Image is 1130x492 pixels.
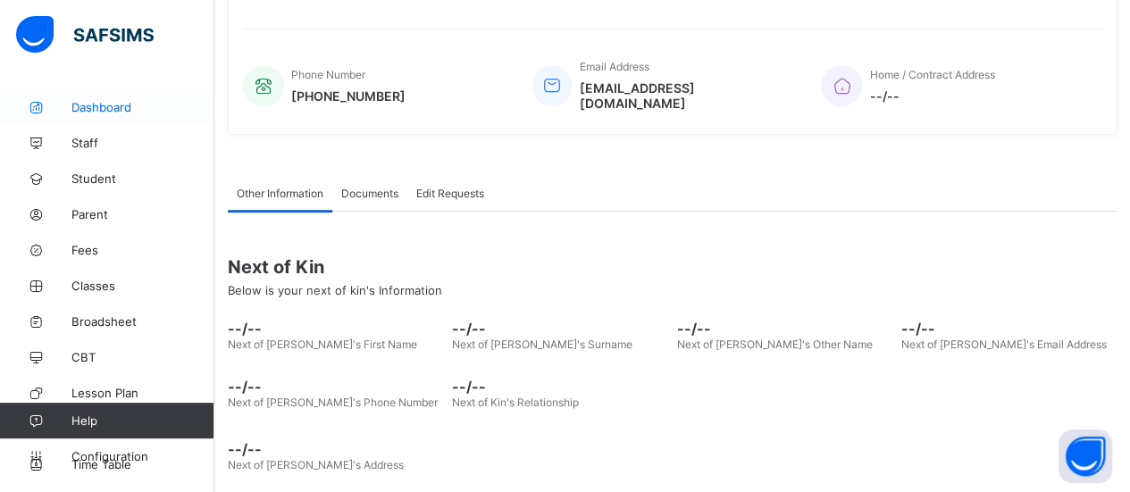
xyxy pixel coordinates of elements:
[677,338,873,351] span: Next of [PERSON_NAME]'s Other Name
[228,320,443,338] span: --/--
[452,396,579,409] span: Next of Kin's Relationship
[901,338,1107,351] span: Next of [PERSON_NAME]'s Email Address
[677,320,892,338] span: --/--
[228,283,442,297] span: Below is your next of kin's Information
[869,68,994,81] span: Home / Contract Address
[452,378,667,396] span: --/--
[341,187,398,200] span: Documents
[16,16,154,54] img: safsims
[869,88,994,104] span: --/--
[228,256,1117,278] span: Next of Kin
[71,413,213,428] span: Help
[579,80,794,111] span: [EMAIL_ADDRESS][DOMAIN_NAME]
[71,449,213,463] span: Configuration
[452,338,632,351] span: Next of [PERSON_NAME]'s Surname
[237,187,323,200] span: Other Information
[71,279,214,293] span: Classes
[71,314,214,329] span: Broadsheet
[71,100,214,114] span: Dashboard
[71,386,214,400] span: Lesson Plan
[452,320,667,338] span: --/--
[71,243,214,257] span: Fees
[291,88,406,104] span: [PHONE_NUMBER]
[71,136,214,150] span: Staff
[579,60,649,73] span: Email Address
[228,440,1117,458] span: --/--
[71,171,214,186] span: Student
[901,320,1117,338] span: --/--
[416,187,484,200] span: Edit Requests
[228,396,438,409] span: Next of [PERSON_NAME]'s Phone Number
[1059,429,1112,483] button: Open asap
[291,68,365,81] span: Phone Number
[71,207,214,221] span: Parent
[228,378,443,396] span: --/--
[228,458,404,471] span: Next of [PERSON_NAME]'s Address
[71,350,214,364] span: CBT
[228,338,417,351] span: Next of [PERSON_NAME]'s First Name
